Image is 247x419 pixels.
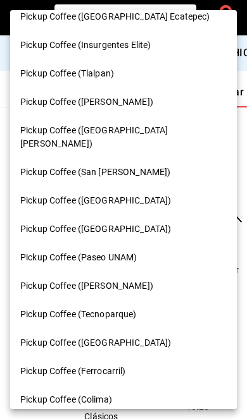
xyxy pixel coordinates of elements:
div: Pickup Coffee (Tlalpan) [10,59,237,88]
span: Pickup Coffee (Ferrocarril) [20,365,126,378]
div: Pickup Coffee (Colima) [10,386,237,414]
span: Pickup Coffee (San [PERSON_NAME]) [20,166,170,179]
span: Pickup Coffee (Tecnoparque) [20,308,137,321]
div: Pickup Coffee ([GEOGRAPHIC_DATA] Ecatepec) [10,3,237,31]
div: Pickup Coffee (Tecnoparque) [10,300,237,329]
div: Pickup Coffee ([GEOGRAPHIC_DATA]) [10,329,237,357]
span: Pickup Coffee (Tlalpan) [20,67,114,80]
div: Pickup Coffee ([PERSON_NAME]) [10,88,237,116]
span: Pickup Coffee ([GEOGRAPHIC_DATA][PERSON_NAME]) [20,124,222,150]
span: Pickup Coffee ([PERSON_NAME]) [20,279,153,293]
span: Pickup Coffee ([PERSON_NAME]) [20,95,153,109]
span: Pickup Coffee ([GEOGRAPHIC_DATA]) [20,194,171,207]
div: Pickup Coffee (Ferrocarril) [10,357,237,386]
span: Pickup Coffee (Paseo UNAM) [20,251,137,264]
span: Pickup Coffee ([GEOGRAPHIC_DATA]) [20,336,171,349]
div: Pickup Coffee (San [PERSON_NAME]) [10,158,237,186]
div: Pickup Coffee ([PERSON_NAME]) [10,272,237,300]
div: Pickup Coffee ([GEOGRAPHIC_DATA]) [10,186,237,215]
div: Pickup Coffee (Paseo UNAM) [10,243,237,272]
span: Pickup Coffee ([GEOGRAPHIC_DATA]) [20,222,171,236]
div: Pickup Coffee ([GEOGRAPHIC_DATA]) [10,215,237,243]
span: Pickup Coffee ([GEOGRAPHIC_DATA] Ecatepec) [20,10,210,23]
div: Pickup Coffee (Insurgentes Elite) [10,31,237,59]
span: Pickup Coffee (Insurgentes Elite) [20,39,151,52]
div: Pickup Coffee ([GEOGRAPHIC_DATA][PERSON_NAME]) [10,116,237,158]
span: Pickup Coffee (Colima) [20,393,112,406]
